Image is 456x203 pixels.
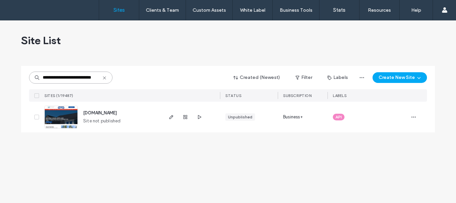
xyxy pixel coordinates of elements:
[228,72,286,83] button: Created (Newest)
[146,7,179,13] label: Clients & Team
[333,7,346,13] label: Stats
[411,7,421,13] label: Help
[83,110,117,115] a: [DOMAIN_NAME]
[44,93,73,98] span: SITES (1/19487)
[21,34,61,47] span: Site List
[289,72,319,83] button: Filter
[83,118,121,124] span: Site not published
[368,7,391,13] label: Resources
[280,7,312,13] label: Business Tools
[228,114,252,120] div: Unpublished
[113,7,125,13] label: Sites
[335,114,342,120] span: API
[283,93,311,98] span: SUBSCRIPTION
[333,93,347,98] span: LABELS
[193,7,226,13] label: Custom Assets
[225,93,241,98] span: STATUS
[15,5,29,11] span: Help
[283,114,303,120] span: Business+
[373,72,427,83] button: Create New Site
[240,7,265,13] label: White Label
[321,72,354,83] button: Labels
